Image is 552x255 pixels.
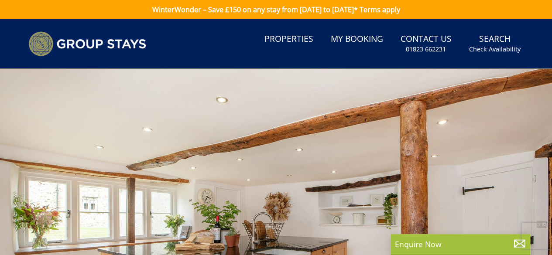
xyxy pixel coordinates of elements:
a: SearchCheck Availability [466,30,524,58]
a: My Booking [327,30,387,49]
p: Enquire Now [395,238,526,250]
a: Contact Us01823 662231 [397,30,455,58]
a: Properties [261,30,317,49]
small: Check Availability [469,45,521,54]
small: 01823 662231 [406,45,446,54]
img: Group Stays [28,31,146,56]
